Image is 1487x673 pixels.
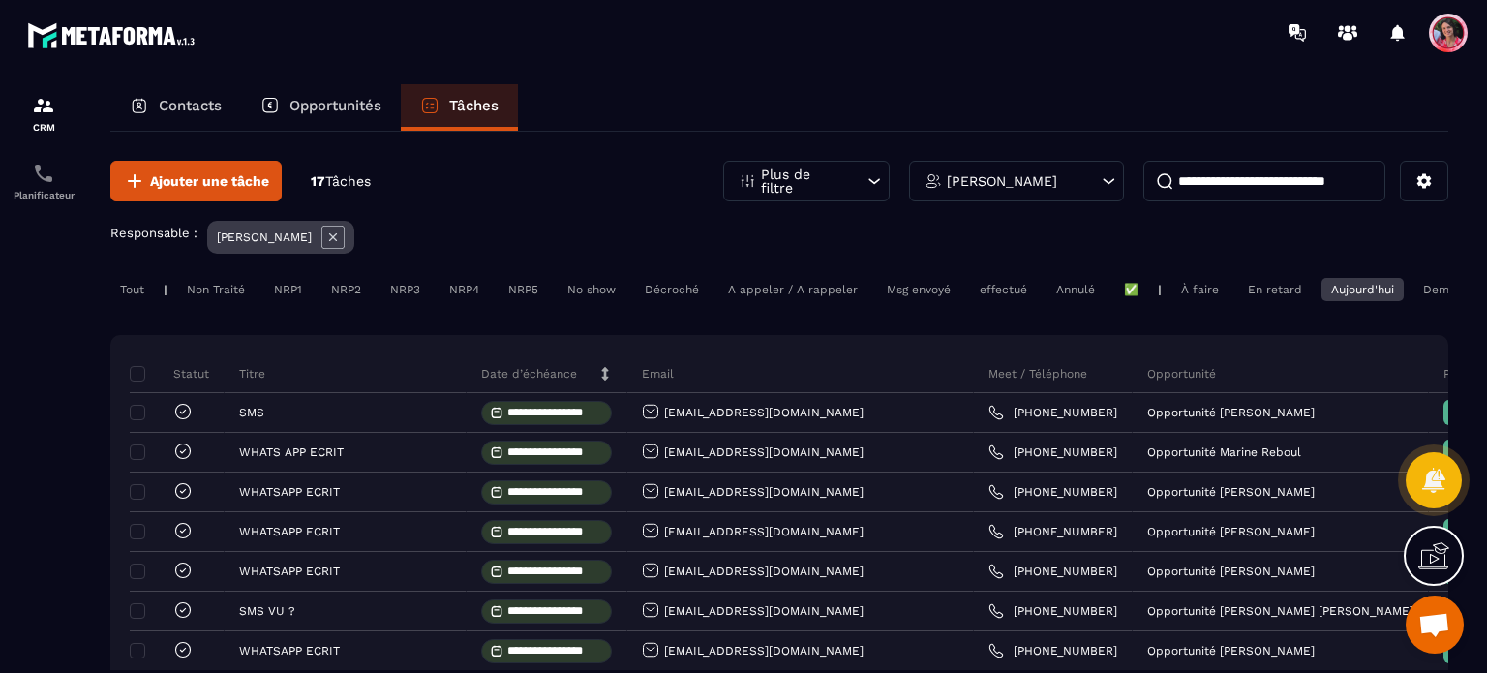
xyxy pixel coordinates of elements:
p: Opportunité [PERSON_NAME] [1147,644,1315,658]
a: formationformationCRM [5,79,82,147]
div: En retard [1238,278,1312,301]
div: Demain [1413,278,1475,301]
div: Tout [110,278,154,301]
div: NRP4 [440,278,489,301]
p: SMS VU ? [239,604,295,618]
p: Statut [135,366,209,382]
p: | [1158,283,1162,296]
p: Contacts [159,97,222,114]
div: NRP3 [380,278,430,301]
a: [PHONE_NUMBER] [988,564,1117,579]
button: Ajouter une tâche [110,161,282,201]
p: Titre [239,366,265,382]
p: WHATSAPP ECRIT [239,565,340,578]
a: [PHONE_NUMBER] [988,603,1117,619]
div: Non Traité [177,278,255,301]
p: [PERSON_NAME] [947,174,1057,188]
p: Meet / Téléphone [988,366,1087,382]
p: Plus de filtre [761,168,846,195]
p: Responsable : [110,226,197,240]
img: formation [32,94,55,117]
div: No show [558,278,625,301]
img: logo [27,17,201,53]
p: Opportunités [289,97,381,114]
div: Ouvrir le chat [1406,596,1464,654]
p: WHATSAPP ECRIT [239,644,340,658]
div: NRP2 [321,278,371,301]
p: [PERSON_NAME] [217,230,312,244]
p: Email [642,366,674,382]
div: A appeler / A rappeler [718,278,867,301]
p: WHATSAPP ECRIT [239,525,340,538]
div: ✅ [1114,278,1148,301]
a: Tâches [401,84,518,131]
a: Opportunités [241,84,401,131]
div: Aujourd'hui [1321,278,1404,301]
span: Ajouter une tâche [150,171,269,191]
a: Contacts [110,84,241,131]
a: [PHONE_NUMBER] [988,484,1117,500]
p: Opportunité [PERSON_NAME] [1147,485,1315,499]
a: schedulerschedulerPlanificateur [5,147,82,215]
p: Opportunité [PERSON_NAME] [1147,406,1315,419]
div: NRP5 [499,278,548,301]
a: [PHONE_NUMBER] [988,444,1117,460]
p: CRM [5,122,82,133]
p: Opportunité [PERSON_NAME] [PERSON_NAME] [1147,604,1413,618]
p: 17 [311,172,371,191]
p: Opportunité [PERSON_NAME] [1147,525,1315,538]
p: Phase [1443,366,1476,382]
a: [PHONE_NUMBER] [988,405,1117,420]
img: scheduler [32,162,55,185]
p: Opportunité [1147,366,1216,382]
div: À faire [1171,278,1229,301]
div: effectué [970,278,1037,301]
p: WHATSAPP ECRIT [239,485,340,499]
p: Planificateur [5,190,82,200]
div: Msg envoyé [877,278,960,301]
a: [PHONE_NUMBER] [988,643,1117,658]
div: Décroché [635,278,709,301]
div: NRP1 [264,278,312,301]
p: Date d’échéance [481,366,577,382]
span: Tâches [325,173,371,189]
p: SMS [239,406,264,419]
div: Annulé [1047,278,1105,301]
p: WHATS APP ECRIT [239,445,344,459]
a: [PHONE_NUMBER] [988,524,1117,539]
p: Opportunité Marine Reboul [1147,445,1301,459]
p: Tâches [449,97,499,114]
p: Opportunité [PERSON_NAME] [1147,565,1315,578]
p: | [164,283,167,296]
